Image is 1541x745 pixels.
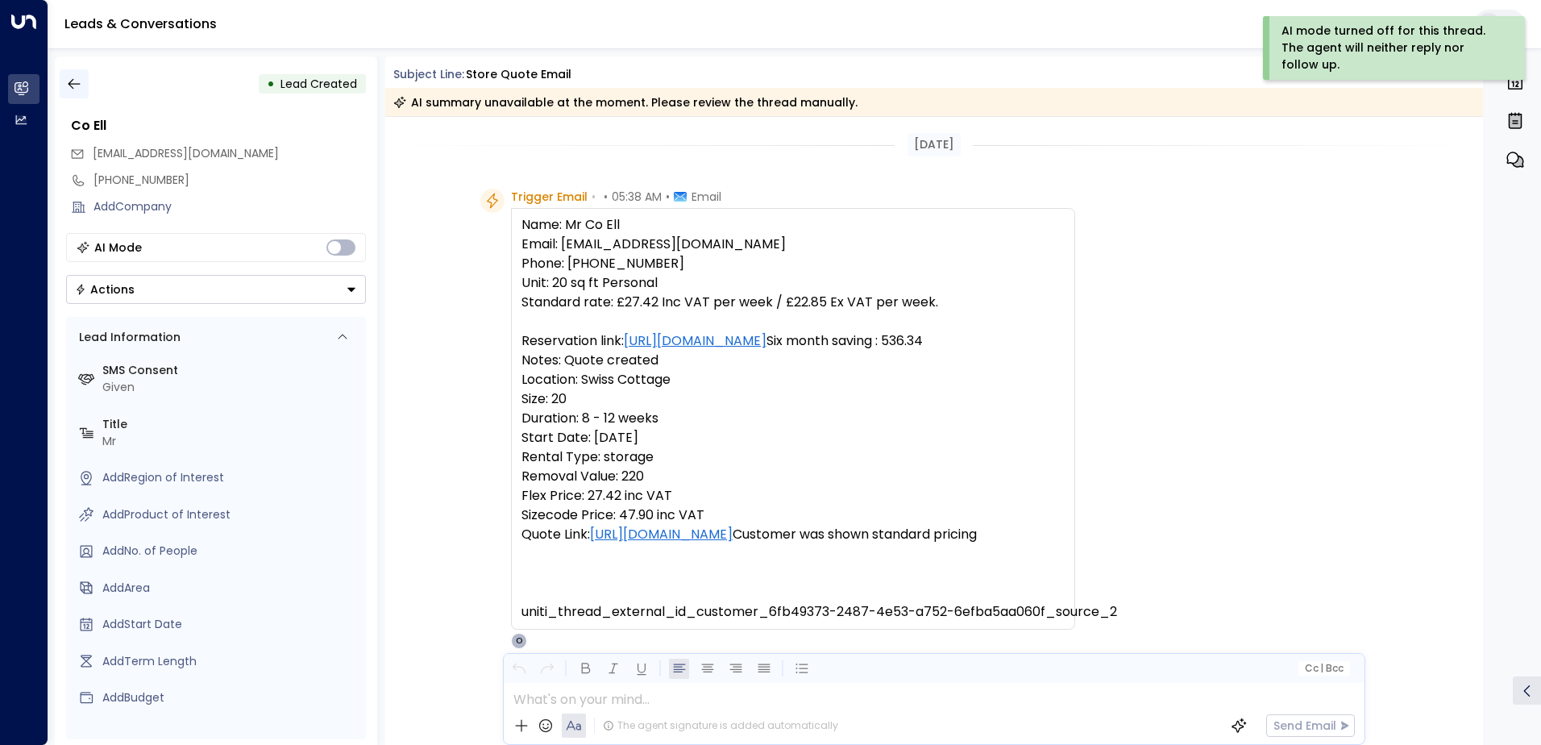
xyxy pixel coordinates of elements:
[612,189,662,205] span: 05:38 AM
[590,525,733,544] a: [URL][DOMAIN_NAME]
[393,94,858,110] div: AI summary unavailable at the moment. Please review the thread manually.
[66,275,366,304] div: Button group with a nested menu
[280,76,357,92] span: Lead Created
[1298,661,1349,676] button: Cc|Bcc
[102,616,359,633] div: AddStart Date
[102,433,359,450] div: Mr
[267,69,275,98] div: •
[94,239,142,256] div: AI Mode
[521,215,1065,622] pre: Name: Mr Co Ell Email: [EMAIL_ADDRESS][DOMAIN_NAME] Phone: [PHONE_NUMBER] Unit: 20 sq ft Personal...
[1304,663,1343,674] span: Cc Bcc
[102,416,359,433] label: Title
[102,379,359,396] div: Given
[102,689,359,706] div: AddBudget
[71,116,366,135] div: Co Ell
[603,718,838,733] div: The agent signature is added automatically
[624,331,766,351] a: [URL][DOMAIN_NAME]
[102,543,359,560] div: AddNo. of People
[73,329,181,346] div: Lead Information
[1320,663,1323,674] span: |
[93,198,366,215] div: AddCompany
[393,66,464,82] span: Subject Line:
[908,133,961,156] div: [DATE]
[466,66,571,83] div: Store Quote Email
[93,145,279,161] span: [EMAIL_ADDRESS][DOMAIN_NAME]
[592,189,596,205] span: •
[511,189,588,205] span: Trigger Email
[66,275,366,304] button: Actions
[102,469,359,486] div: AddRegion of Interest
[102,506,359,523] div: AddProduct of Interest
[102,726,359,743] label: Source
[102,580,359,597] div: AddArea
[692,189,721,205] span: Email
[102,653,359,670] div: AddTerm Length
[102,362,359,379] label: SMS Consent
[75,282,135,297] div: Actions
[509,659,529,679] button: Undo
[666,189,670,205] span: •
[64,15,217,33] a: Leads & Conversations
[604,189,608,205] span: •
[93,172,366,189] div: [PHONE_NUMBER]
[511,633,527,649] div: O
[93,145,279,162] span: coell@yahoo.com
[1281,23,1503,73] div: AI mode turned off for this thread. The agent will neither reply nor follow up.
[537,659,557,679] button: Redo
